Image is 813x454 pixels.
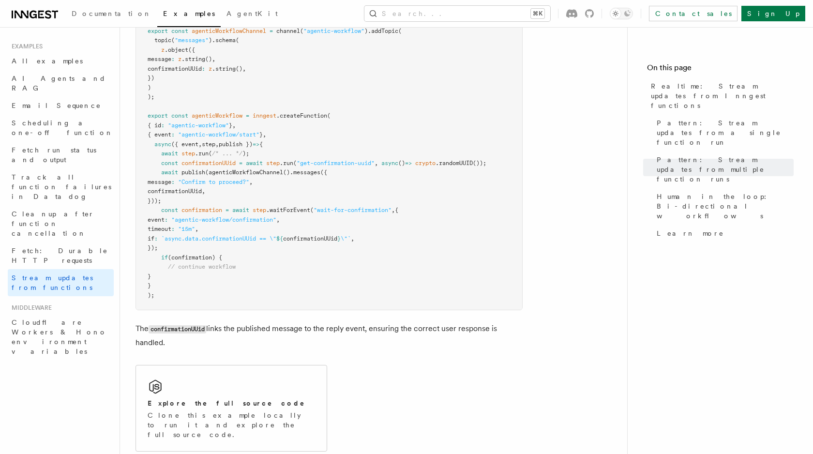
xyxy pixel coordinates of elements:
span: Cloudflare Workers & Hono environment variables [12,318,107,355]
span: "agentic-workflow/start" [178,131,259,138]
span: : [165,216,168,223]
span: timeout [148,226,171,232]
span: }); [148,244,158,251]
span: ({ [320,169,327,176]
span: ( [398,28,402,34]
span: , [249,179,253,185]
span: , [391,207,395,213]
span: ( [205,169,209,176]
span: ( [236,37,239,44]
span: Fetch run status and output [12,146,96,164]
span: } [148,273,151,280]
a: Explore the full source codeClone this example locally to run it and explore the full source code. [135,365,327,452]
span: ${ [276,235,283,242]
span: const [171,112,188,119]
span: ( [310,207,314,213]
span: step [253,207,266,213]
span: // continue workflow [168,263,236,270]
a: Cleanup after function cancellation [8,205,114,242]
span: "get-confirmation-uuid" [297,160,375,166]
span: step [266,160,280,166]
span: Fetch: Durable HTTP requests [12,247,108,264]
span: confirmationUUid [148,188,202,195]
span: = [246,112,249,119]
span: await [161,169,178,176]
span: : [161,122,165,129]
span: confirmationUUid [181,160,236,166]
span: Cleanup after function cancellation [12,210,94,237]
span: { [395,207,398,213]
span: () [236,65,242,72]
a: Contact sales [649,6,738,21]
span: .string [212,65,236,72]
a: Realtime: Stream updates from Inngest functions [647,77,794,114]
span: ); [242,150,249,157]
span: "15m" [178,226,195,232]
span: Learn more [657,228,724,238]
a: All examples [8,52,114,70]
span: , [276,216,280,223]
span: publish [181,169,205,176]
span: .run [280,160,293,166]
span: const [171,28,188,34]
span: await [232,207,249,213]
a: Human in the loop: Bi-directional workflows [653,188,794,225]
span: ); [148,292,154,299]
span: .string [181,56,205,62]
span: confirmationUUid [283,235,337,242]
span: , [232,122,236,129]
a: Fetch run status and output [8,141,114,168]
span: .run [195,150,209,157]
span: export [148,28,168,34]
span: { [259,141,263,148]
span: , [351,235,354,242]
span: const [161,207,178,213]
span: AI Agents and RAG [12,75,106,92]
span: } [229,122,232,129]
span: ); [148,93,154,100]
a: AgentKit [221,3,284,26]
a: Sign Up [741,6,805,21]
a: Cloudflare Workers & Hono environment variables [8,314,114,360]
span: Email Sequence [12,102,101,109]
span: { event [148,131,171,138]
span: step [181,150,195,157]
span: => [405,160,412,166]
span: .waitForEvent [266,207,310,213]
span: "Confirm to proceed?" [178,179,249,185]
kbd: ⌘K [531,9,544,18]
span: "agentic-workflow" [168,122,229,129]
span: { id [148,122,161,129]
span: : [171,56,175,62]
span: , [202,188,205,195]
span: step [202,141,215,148]
span: } [337,235,341,242]
span: : [171,179,175,185]
span: Pattern: Stream updates from a single function run [657,118,794,147]
span: , [198,141,202,148]
span: inngest [253,112,276,119]
a: Examples [157,3,221,27]
a: Pattern: Stream updates from a single function run [653,114,794,151]
span: } [259,131,263,138]
a: Track all function failures in Datadog [8,168,114,205]
a: Scheduling a one-off function [8,114,114,141]
span: `async.data.confirmationUUid == \" [161,235,276,242]
span: ( [209,150,212,157]
span: async [381,160,398,166]
a: Fetch: Durable HTTP requests [8,242,114,269]
span: topic [154,37,171,44]
span: .schema [212,37,236,44]
span: = [270,28,273,34]
span: .addTopic [368,28,398,34]
span: () [398,160,405,166]
span: = [226,207,229,213]
span: : [154,235,158,242]
span: (confirmation) { [168,254,222,261]
span: Examples [163,10,215,17]
span: agenticWorkflow [192,112,242,119]
span: : [171,226,175,232]
a: Stream updates from functions [8,269,114,296]
span: export [148,112,168,119]
span: .createFunction [276,112,327,119]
